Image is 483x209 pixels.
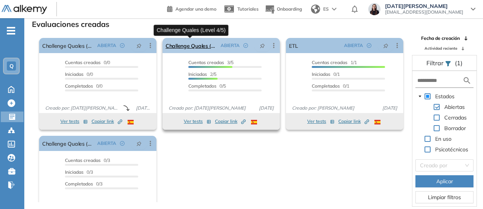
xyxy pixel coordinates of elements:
span: Abiertas [443,102,466,112]
span: Creado por: [PERSON_NAME] [289,105,357,112]
span: caret-down [418,94,422,98]
span: Limpiar filtros [428,193,461,201]
span: Abiertas [444,104,465,110]
button: Copiar link [215,117,246,126]
span: Psicotécnicos [435,146,468,153]
span: Cuentas creadas [65,157,101,163]
a: ETL [289,38,298,53]
button: pushpin [254,39,271,52]
span: [DATE][PERSON_NAME] [385,3,463,9]
span: Tutoriales [237,6,259,12]
span: Psicotécnicos [434,145,470,154]
span: Estados [434,92,456,101]
img: search icon [462,76,472,85]
span: Agendar una demo [175,6,216,12]
span: 0/0 [65,71,93,77]
span: Completados [65,181,93,187]
span: [EMAIL_ADDRESS][DOMAIN_NAME] [385,9,463,15]
span: ABIERTA [97,42,116,49]
span: (1) [455,58,462,68]
span: Q [9,63,14,69]
button: Onboarding [265,1,302,17]
img: ESP [128,120,134,124]
button: pushpin [131,137,147,149]
h3: Evaluaciones creadas [32,20,109,29]
span: 0/5 [188,83,226,89]
button: Copiar link [338,117,369,126]
img: ESP [374,120,380,124]
span: pushpin [136,140,142,146]
span: check-circle [120,141,125,146]
span: 0/3 [65,181,103,187]
span: Borrador [443,124,467,133]
span: [DATE] [379,105,400,112]
span: Iniciadas [65,169,84,175]
button: Limpiar filtros [415,191,474,203]
button: Ver tests [60,117,88,126]
span: 3/5 [188,60,234,65]
span: Cuentas creadas [312,60,347,65]
button: pushpin [131,39,147,52]
a: Challenge Quales (Level 2/3) - PBI [42,136,94,151]
span: 0/1 [312,83,349,89]
span: Filtrar [426,59,445,67]
span: check-circle [367,43,371,48]
span: Creado por: [DATE][PERSON_NAME] [42,105,123,112]
span: 2/5 [188,71,216,77]
button: Copiar link [92,117,122,126]
a: Agendar una demo [167,4,216,13]
span: Completados [312,83,340,89]
span: Fecha de creación [421,35,460,42]
span: Onboarding [277,6,302,12]
span: pushpin [383,42,388,49]
span: [DATE] [133,105,153,112]
img: ESP [251,120,257,124]
span: En uso [435,135,451,142]
span: pushpin [260,42,265,49]
button: Ver tests [184,117,211,126]
span: ABIERTA [97,140,116,147]
div: Challenge Quales (Level 4/5) [154,25,229,36]
span: Copiar link [92,118,122,125]
img: arrow [332,8,336,11]
span: 0/0 [65,60,110,65]
span: check-circle [243,43,248,48]
span: check-circle [120,43,125,48]
span: Estados [435,93,455,100]
span: ES [323,6,329,13]
span: En uso [434,134,453,143]
span: 0/3 [65,169,93,175]
i: - [7,30,15,31]
a: Challenge Quales (Level 6/7/8) [42,38,94,53]
span: Actividad reciente [425,46,457,51]
span: 0/1 [312,71,340,77]
span: Completados [65,83,93,89]
span: 0/3 [65,157,110,163]
span: Completados [188,83,216,89]
span: [DATE] [256,105,277,112]
span: Cerradas [443,113,468,122]
span: Iniciadas [312,71,330,77]
span: ABIERTA [221,42,240,49]
span: 1/1 [312,60,357,65]
img: Logo [2,5,47,14]
button: Aplicar [415,175,474,187]
span: Cerradas [444,114,467,121]
span: Copiar link [338,118,369,125]
button: pushpin [377,39,394,52]
span: Borrador [444,125,466,132]
span: Copiar link [215,118,246,125]
span: Iniciadas [188,71,207,77]
span: pushpin [136,42,142,49]
span: Aplicar [436,177,453,185]
span: Iniciadas [65,71,84,77]
span: Cuentas creadas [65,60,101,65]
img: world [311,5,320,14]
span: ABIERTA [344,42,363,49]
span: Creado por: [DATE][PERSON_NAME] [166,105,249,112]
span: 0/0 [65,83,103,89]
a: Challenge Quales (Level 4/5) [166,38,218,53]
button: Ver tests [307,117,335,126]
span: Cuentas creadas [188,60,224,65]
